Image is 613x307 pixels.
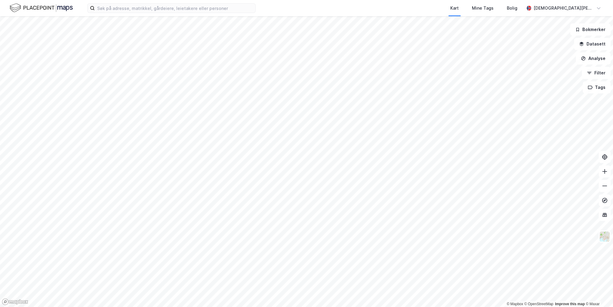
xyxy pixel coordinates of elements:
[576,52,611,64] button: Analyse
[534,5,594,12] div: [DEMOGRAPHIC_DATA][PERSON_NAME]
[2,298,28,305] a: Mapbox homepage
[574,38,611,50] button: Datasett
[472,5,494,12] div: Mine Tags
[450,5,459,12] div: Kart
[10,3,73,13] img: logo.f888ab2527a4732fd821a326f86c7f29.svg
[524,302,553,306] a: OpenStreetMap
[599,231,610,242] img: Z
[555,302,585,306] a: Improve this map
[583,81,611,93] button: Tags
[582,67,611,79] button: Filter
[583,278,613,307] iframe: Chat Widget
[507,302,523,306] a: Mapbox
[570,23,611,36] button: Bokmerker
[507,5,517,12] div: Bolig
[95,4,255,13] input: Søk på adresse, matrikkel, gårdeiere, leietakere eller personer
